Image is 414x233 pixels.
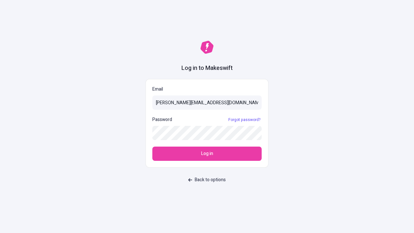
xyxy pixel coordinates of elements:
[181,64,233,72] h1: Log in to Makeswift
[201,150,213,157] span: Log in
[195,176,226,183] span: Back to options
[152,86,262,93] p: Email
[152,147,262,161] button: Log in
[184,174,230,186] button: Back to options
[152,95,262,110] input: Email
[152,116,172,123] p: Password
[227,117,262,122] a: Forgot password?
